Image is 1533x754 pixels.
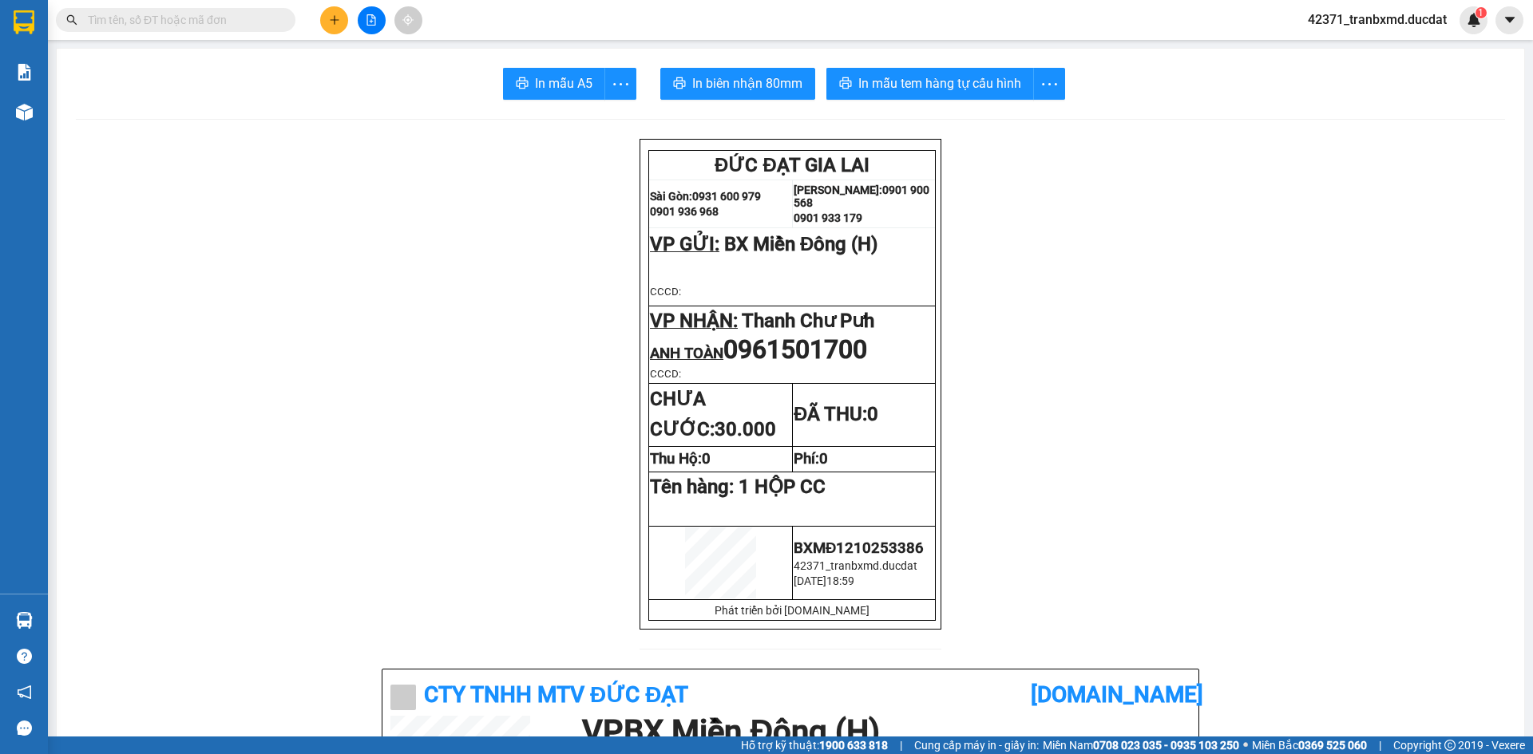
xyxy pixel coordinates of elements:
td: Phát triển bởi [DOMAIN_NAME] [649,600,936,621]
span: printer [673,77,686,92]
strong: ĐÃ THU: [794,403,878,425]
sup: 1 [1476,7,1487,18]
span: Hỗ trợ kỹ thuật: [741,736,888,754]
span: [DATE] [794,574,826,587]
span: plus [329,14,340,26]
span: VP GỬI: [650,233,719,255]
span: 18:59 [826,574,854,587]
span: 1 [1478,7,1483,18]
strong: 0369 525 060 [1298,739,1367,752]
button: file-add [358,6,386,34]
span: more [1034,74,1064,94]
span: 0 [867,403,878,425]
span: more [605,74,636,94]
span: copyright [1444,740,1456,751]
button: more [604,68,636,100]
span: search [66,14,77,26]
span: Miền Bắc [1252,736,1367,754]
span: ⚪️ [1243,742,1248,748]
strong: 0901 933 179 [794,211,862,224]
span: printer [516,77,529,92]
strong: 0931 600 979 [692,190,761,203]
span: BXMĐ1210253386 [794,539,924,557]
span: BX Miền Đông (H) [724,233,877,255]
span: | [1379,736,1381,754]
strong: Thu Hộ: [650,450,711,468]
span: Miền Nam [1043,736,1239,754]
span: file-add [366,14,377,26]
span: 42371_tranbxmd.ducdat [794,559,917,572]
h1: VP BX Miền Đông (H) [582,716,1182,748]
img: warehouse-icon [16,104,33,120]
img: solution-icon [16,64,33,81]
span: 1 HỘP CC [739,476,826,498]
button: plus [320,6,348,34]
strong: Sài Gòn: [650,190,692,203]
strong: 0901 936 968 [650,205,719,218]
span: message [17,720,32,736]
span: In mẫu tem hàng tự cấu hình [858,73,1021,93]
span: In biên nhận 80mm [692,73,802,93]
button: printerIn mẫu tem hàng tự cấu hình [826,68,1034,100]
span: Cung cấp máy in - giấy in: [914,736,1039,754]
input: Tìm tên, số ĐT hoặc mã đơn [88,11,276,29]
span: 0 [702,450,711,468]
span: caret-down [1503,13,1517,27]
img: warehouse-icon [16,612,33,629]
span: 30.000 [715,418,776,440]
strong: 1900 633 818 [819,739,888,752]
span: 42371_tranbxmd.ducdat [1295,10,1460,30]
button: caret-down [1495,6,1523,34]
span: ANH TOÀN [650,345,723,362]
span: 0961501700 [723,334,867,365]
span: CCCD: [650,368,681,380]
b: [DOMAIN_NAME] [1031,681,1203,708]
strong: Phí: [794,450,828,468]
span: In mẫu A5 [535,73,592,93]
button: printerIn biên nhận 80mm [660,68,815,100]
span: CCCD: [650,286,681,298]
span: Tên hàng: [650,476,826,498]
span: aim [402,14,414,26]
span: | [900,736,902,754]
strong: [PERSON_NAME]: [794,184,882,196]
img: icon-new-feature [1467,13,1481,27]
button: more [1033,68,1065,100]
span: 0 [819,450,828,468]
span: notification [17,685,32,700]
span: VP NHẬN: [650,310,738,332]
strong: 0901 900 568 [794,184,929,209]
strong: 0708 023 035 - 0935 103 250 [1093,739,1239,752]
b: CTy TNHH MTV ĐỨC ĐẠT [424,681,688,708]
button: aim [394,6,422,34]
strong: CHƯA CƯỚC: [650,388,776,440]
button: printerIn mẫu A5 [503,68,605,100]
img: logo-vxr [14,10,34,34]
span: printer [839,77,852,92]
span: question-circle [17,649,32,664]
span: ĐỨC ĐẠT GIA LAI [715,154,869,176]
span: Thanh Chư Pưh [742,310,874,332]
